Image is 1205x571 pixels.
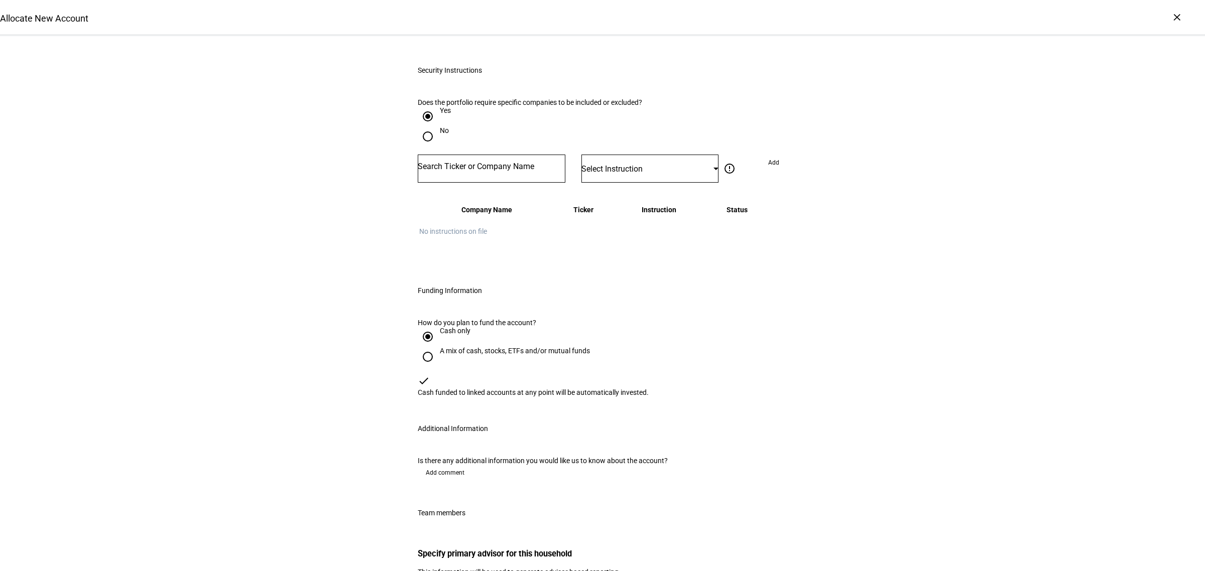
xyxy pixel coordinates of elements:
[642,206,676,214] span: Instruction
[426,465,464,481] span: Add comment
[418,509,465,517] div: Team members
[1169,9,1185,25] div: ×
[418,66,482,74] div: Security Instructions
[418,388,787,396] div: Cash funded to linked accounts at any point will be automatically invested.
[418,457,787,465] div: Is there any additional information you would like us to know about the account?
[418,375,430,387] mat-icon: check
[419,227,487,235] span: No instructions on file
[418,465,472,481] button: Add comment
[440,106,451,114] div: Yes
[440,327,470,335] div: Cash only
[440,347,590,355] div: A mix of cash, stocks, ETFs and/or mutual funds
[724,163,736,175] mat-icon: error_outline
[440,126,449,134] div: No
[418,287,482,295] div: Funding Information
[418,98,676,106] div: Does the portfolio require specific companies to be included or excluded?
[418,163,565,171] input: Number
[727,206,748,214] span: Status
[581,164,643,174] span: Select Instruction
[461,206,512,214] span: Company Name
[418,424,488,433] div: Additional Information
[418,549,787,558] h3: Specify primary advisor for this household
[573,206,593,214] span: Ticker
[418,319,787,327] div: How do you plan to fund the account?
